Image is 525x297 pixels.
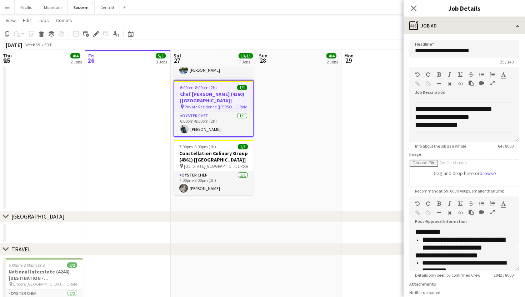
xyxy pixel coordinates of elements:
span: Jobs [38,17,49,24]
button: HTML Code [458,81,463,87]
span: Mon [344,52,354,59]
button: Ordered List [490,201,495,206]
label: Attachments [409,281,436,287]
button: Ordered List [490,72,495,77]
span: 1042 / 8000 [488,272,519,278]
span: Comms [56,17,72,24]
div: 2 Jobs [71,59,82,65]
a: View [3,16,19,25]
div: 2 Jobs [327,59,338,65]
button: Underline [458,72,463,77]
span: 27 [172,56,181,65]
span: 64 / 8000 [492,143,519,149]
button: Bold [436,72,441,77]
span: 6:00pm-8:00pm (2h) [9,262,45,268]
button: Clear Formatting [447,81,452,87]
span: [US_STATE][GEOGRAPHIC_DATA] - [GEOGRAPHIC_DATA] ([GEOGRAPHIC_DATA], [GEOGRAPHIC_DATA]) [184,163,237,169]
div: Job Ad [404,17,525,34]
span: 26 [87,56,95,65]
span: 1 Role [237,163,248,169]
button: Mountain [38,0,68,14]
button: Paste as plain text [469,209,474,215]
span: 7:00pm-8:00pm (1h) [179,144,216,149]
span: 1/1 [237,85,247,90]
button: Unordered List [479,201,484,206]
span: Sat [174,52,181,59]
button: Pacific [15,0,38,14]
button: Redo [426,72,431,77]
button: Unordered List [479,72,484,77]
span: Week 39 [24,42,41,47]
button: Undo [415,72,420,77]
a: Edit [20,16,34,25]
div: [DATE] [6,41,22,48]
button: Central [95,0,120,14]
a: Comms [53,16,75,25]
h3: Job Details [404,4,525,13]
button: Italic [447,201,452,206]
span: 6:00pm-8:00pm (2h) [180,85,217,90]
button: Strikethrough [469,72,474,77]
app-card-role: Oyster Chef1/17:00pm-8:00pm (1h)[PERSON_NAME] [174,171,254,195]
span: 2/2 [67,262,77,268]
button: Horizontal Line [436,210,441,216]
h3: Chef [PERSON_NAME] (4360) [[GEOGRAPHIC_DATA]] [174,91,253,104]
div: 3 Jobs [156,59,167,65]
span: 4/4 [70,53,80,58]
button: Text Color [501,201,506,206]
span: 29 [343,56,354,65]
div: TRAVEL [11,246,31,253]
span: Fri [88,52,95,59]
span: 1 Role [237,104,247,109]
span: Details only seen by confirmed Crew [409,272,486,278]
app-job-card: 6:00pm-8:00pm (2h)1/1Chef [PERSON_NAME] (4360) [[GEOGRAPHIC_DATA]] Private Residence ([PERSON_NAM... [174,80,254,137]
span: Sun [259,52,267,59]
span: 5/5 [156,53,166,58]
span: Private Residence ([PERSON_NAME][GEOGRAPHIC_DATA], [GEOGRAPHIC_DATA]) [185,104,237,109]
span: 1/1 [238,144,248,149]
span: Info about the job as a whole [409,143,472,149]
app-card-role: Oyster Chef1/16:00pm-8:00pm (2h)[PERSON_NAME] [174,112,253,136]
button: HTML Code [458,210,463,216]
app-job-card: 7:00pm-8:00pm (1h)1/1Constellation Culinary Group (4361) [[GEOGRAPHIC_DATA]] [US_STATE][GEOGRAPHI... [174,140,254,195]
button: Italic [447,72,452,77]
button: Horizontal Line [436,81,441,87]
span: Encore [GEOGRAPHIC_DATA] ([GEOGRAPHIC_DATA], [GEOGRAPHIC_DATA]) [13,281,67,287]
button: Insert video [479,209,484,215]
button: Underline [458,201,463,206]
button: Fullscreen [490,209,495,215]
div: [GEOGRAPHIC_DATA] [11,213,65,220]
button: Paste as plain text [469,80,474,86]
span: Recommendation: 600 x 400px, smaller than 2mb [409,188,510,194]
span: 28 [258,56,267,65]
span: 4/4 [326,53,336,58]
button: Bold [436,201,441,206]
button: Undo [415,201,420,206]
span: Edit [23,17,31,24]
span: 13/13 [239,53,253,58]
a: Jobs [35,16,52,25]
h3: Constellation Culinary Group (4361) [[GEOGRAPHIC_DATA]] [174,150,254,163]
span: Thu [3,52,12,59]
span: View [6,17,16,24]
button: Fullscreen [490,80,495,86]
button: Text Color [501,72,506,77]
div: No files uploaded. [409,290,519,295]
span: 25 / 140 [494,59,519,65]
button: Strikethrough [469,201,474,206]
button: Insert video [479,80,484,86]
button: Redo [426,201,431,206]
div: EDT [44,42,52,47]
button: Eastern [68,0,95,14]
button: Clear Formatting [447,210,452,216]
h3: National Interstate (4246) [DESTINATION - [GEOGRAPHIC_DATA], [GEOGRAPHIC_DATA]] [3,268,83,281]
span: 25 [2,56,12,65]
div: 7 Jobs [239,59,252,65]
span: 1 Role [67,281,77,287]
